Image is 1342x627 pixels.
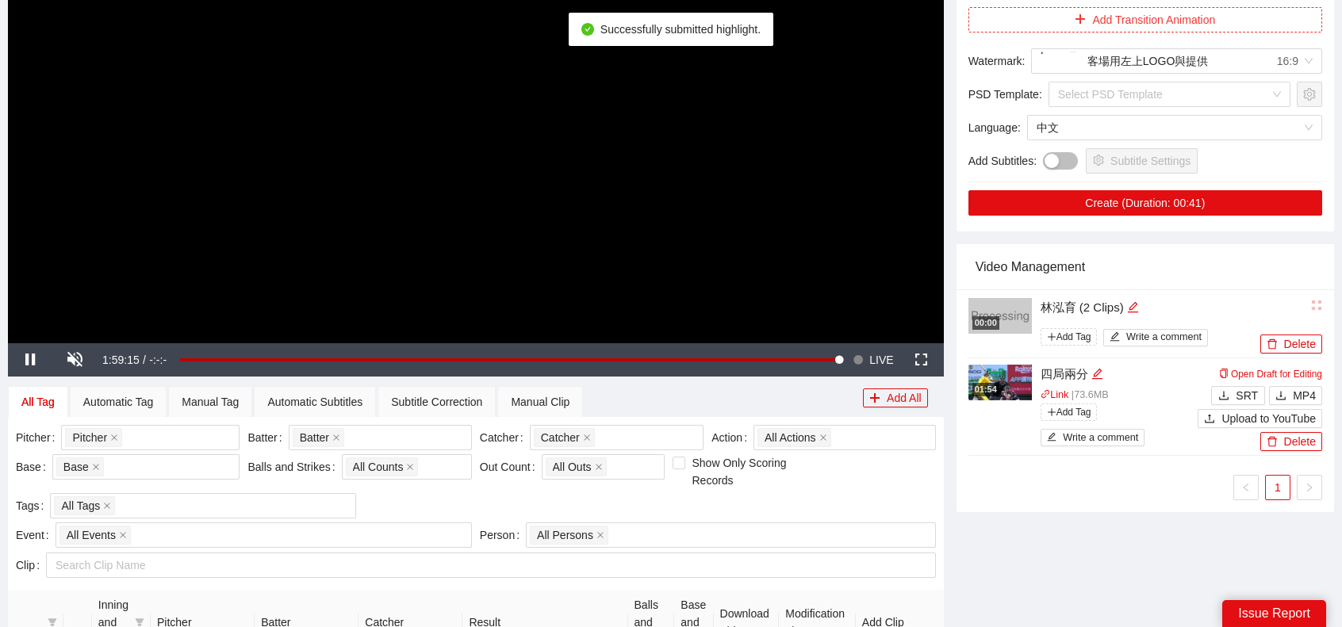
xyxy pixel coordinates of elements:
div: Manual Tag [182,393,239,411]
div: 客場用左上LOGO與提供 [1041,49,1208,73]
div: Subtitle Correction [391,393,482,411]
li: 1 [1265,475,1290,500]
span: close [819,434,827,442]
button: Create (Duration: 00:41) [968,190,1322,216]
div: 00:00 [972,316,999,330]
button: settingSubtitle Settings [1086,148,1198,174]
span: Watermark : [968,52,1026,70]
label: Person [480,522,526,548]
span: Successfully submitted highlight. [600,23,761,36]
span: Add Tag [1041,328,1098,346]
span: close [332,434,340,442]
label: Action [711,425,753,450]
span: edit [1047,432,1057,444]
span: PSD Template : [968,86,1042,103]
div: All Tag [21,393,55,411]
label: Catcher [480,425,530,450]
span: Add Tag [1041,403,1098,421]
span: 中文 [1037,116,1313,140]
div: Video Management [976,244,1315,289]
button: Fullscreen [899,343,944,377]
button: plusAdd All [863,388,928,407]
span: Base [63,458,89,476]
span: right [1305,483,1314,492]
span: close [103,502,111,510]
li: Next Page [1297,475,1322,500]
a: Open Draft for Editing [1219,369,1322,380]
span: Upload to YouTube [1221,410,1316,427]
img: f95825a2-9c82-49d7-96ae-c3cbaf34023e.jpg [968,365,1032,400]
span: upload [1204,413,1215,426]
span: MP4 [1293,387,1316,404]
div: 16:9 [1277,49,1298,73]
div: 林泓育 (2 Clips) [1041,298,1256,317]
span: delete [1267,338,1278,351]
a: 1 [1266,476,1290,499]
div: Progress Bar [180,358,839,361]
label: Balls and Strikes [247,454,341,480]
button: downloadMP4 [1269,386,1322,405]
span: plus [1047,407,1056,417]
span: All Tags [61,497,100,514]
span: Catcher [541,429,580,446]
span: All Persons [537,526,593,544]
span: plus [1047,332,1056,342]
span: Pitcher [72,429,107,446]
button: setting [1297,82,1322,107]
button: Unmute [52,343,97,377]
span: All Outs [553,458,592,476]
label: Pitcher [16,425,61,450]
button: editWrite a comment [1103,329,1208,346]
button: Seek to live, currently behind live [847,343,899,377]
span: edit [1110,331,1120,343]
span: Base [56,457,104,476]
span: All Events [67,526,116,544]
span: All Counts [346,457,419,476]
span: delete [1267,436,1278,449]
span: close [583,434,591,442]
span: download [1218,390,1229,403]
img: 320x180.png [968,298,1032,334]
button: deleteDelete [1260,432,1322,451]
button: editWrite a comment [1041,429,1145,446]
span: filter [44,617,60,627]
img: %E5%AE%A2%E5%A0%B4%E7%94%A8%E5%B7%A6%E4%B8%8ALOGO%E8%88%87%E6%8F%90%E4%BE%9B.png [1041,52,1076,71]
span: close [595,463,603,471]
span: Batter [300,429,329,446]
span: plus [1075,13,1086,26]
label: Batter [247,425,288,450]
span: plus [869,392,880,405]
button: right [1297,475,1322,500]
span: link [1041,389,1051,400]
span: copy [1219,369,1229,378]
li: Previous Page [1233,475,1259,500]
button: deleteDelete [1260,335,1322,354]
div: Edit [1127,298,1139,317]
span: LIVE [869,343,893,377]
button: downloadSRT [1211,386,1265,405]
button: left [1233,475,1259,500]
span: close [596,531,604,539]
span: Language : [968,119,1021,136]
span: filter [48,617,57,627]
span: All Outs [546,457,607,476]
label: Base [16,454,52,480]
label: Tags [16,493,50,518]
span: close [119,531,127,539]
span: Show Only Scoring Records [685,454,819,489]
label: Out Count [480,454,542,480]
div: Issue Report [1222,600,1326,627]
div: Automatic Subtitles [267,393,362,411]
span: All Actions [757,428,831,447]
div: Manual Clip [511,393,569,411]
label: Event [16,522,56,548]
span: / [143,354,146,366]
p: | 73.6 MB [1041,388,1198,403]
button: uploadUpload to YouTube [1198,409,1322,428]
span: -:-:- [149,354,167,366]
div: Edit [1091,365,1103,384]
span: close [92,463,100,471]
span: edit [1091,368,1103,380]
label: Clip [16,552,46,578]
span: edit [1127,301,1139,313]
